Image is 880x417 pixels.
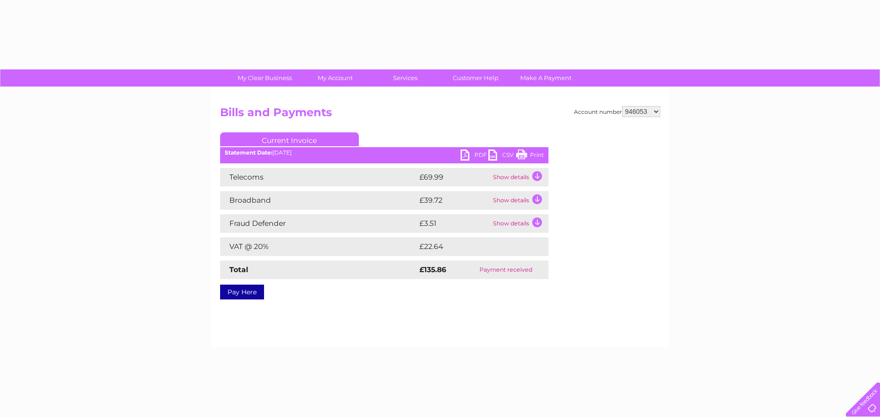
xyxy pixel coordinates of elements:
div: [DATE] [220,149,548,156]
td: Show details [491,168,548,187]
a: Services [367,69,443,87]
a: My Account [297,69,373,87]
a: Print [516,149,544,163]
td: Fraud Defender [220,214,417,233]
a: CSV [488,149,516,163]
b: Statement Date: [225,149,272,156]
h2: Bills and Payments [220,106,660,124]
a: Customer Help [437,69,514,87]
strong: Total [229,265,248,274]
td: VAT @ 20% [220,237,417,256]
a: PDF [461,149,488,163]
a: Pay Here [220,285,264,299]
td: Broadband [220,191,417,210]
td: £69.99 [417,168,491,187]
a: Make A Payment [508,69,584,87]
td: £39.72 [417,191,491,210]
td: Payment received [463,261,548,279]
td: £3.51 [417,214,491,233]
a: My Clear Business [227,69,303,87]
a: Current Invoice [220,132,359,146]
strong: £135.86 [419,265,446,274]
div: Account number [574,106,660,117]
td: £22.64 [417,237,530,256]
td: Show details [491,191,548,210]
td: Show details [491,214,548,233]
td: Telecoms [220,168,417,187]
